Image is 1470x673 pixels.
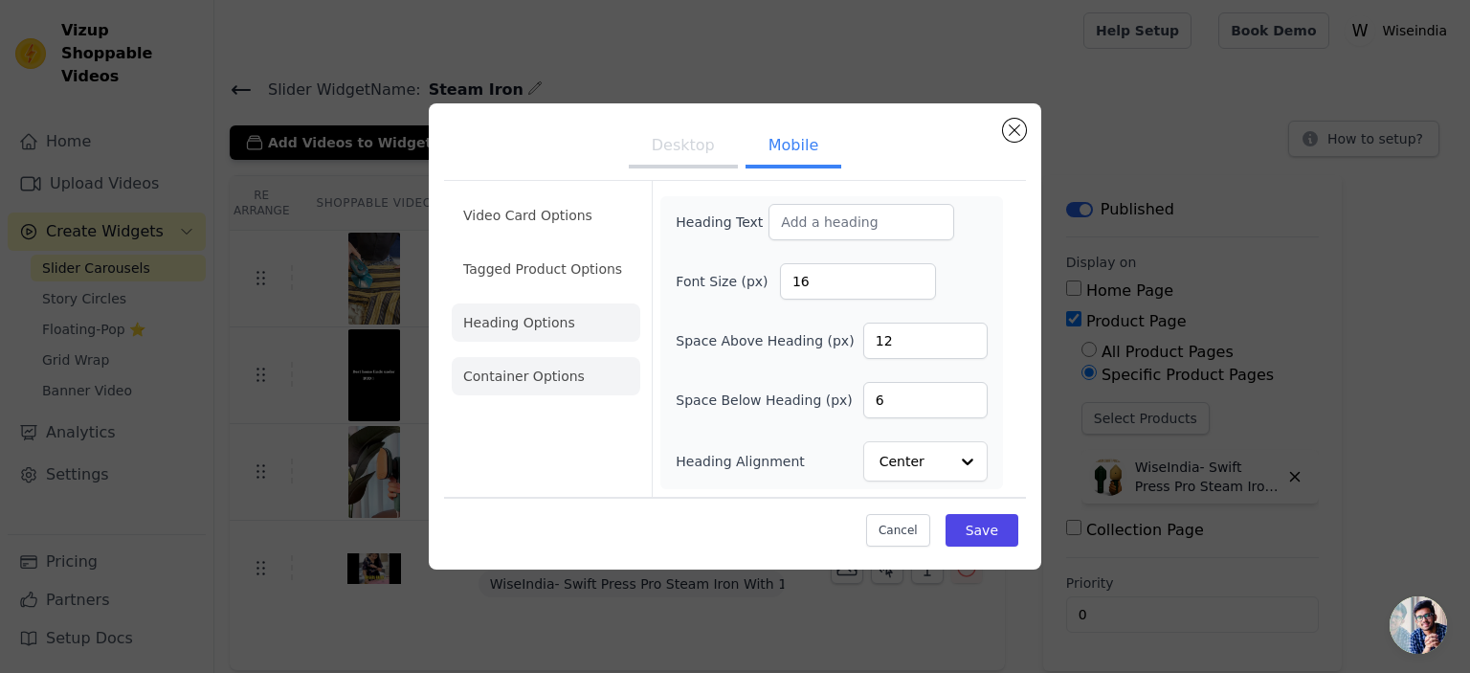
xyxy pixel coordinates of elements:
button: Close modal [1003,119,1026,142]
li: Video Card Options [452,196,640,235]
button: Mobile [746,126,841,168]
button: Save [946,514,1018,547]
label: Space Below Heading (px) [676,391,853,410]
li: Tagged Product Options [452,250,640,288]
input: Add a heading [768,204,954,240]
label: Heading Text [676,213,768,232]
div: Open chat [1390,596,1447,654]
label: Space Above Heading (px) [676,331,854,350]
label: Heading Alignment [676,452,808,471]
li: Container Options [452,357,640,395]
button: Desktop [629,126,738,168]
label: Font Size (px) [676,272,780,291]
button: Cancel [866,514,930,547]
li: Heading Options [452,303,640,342]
